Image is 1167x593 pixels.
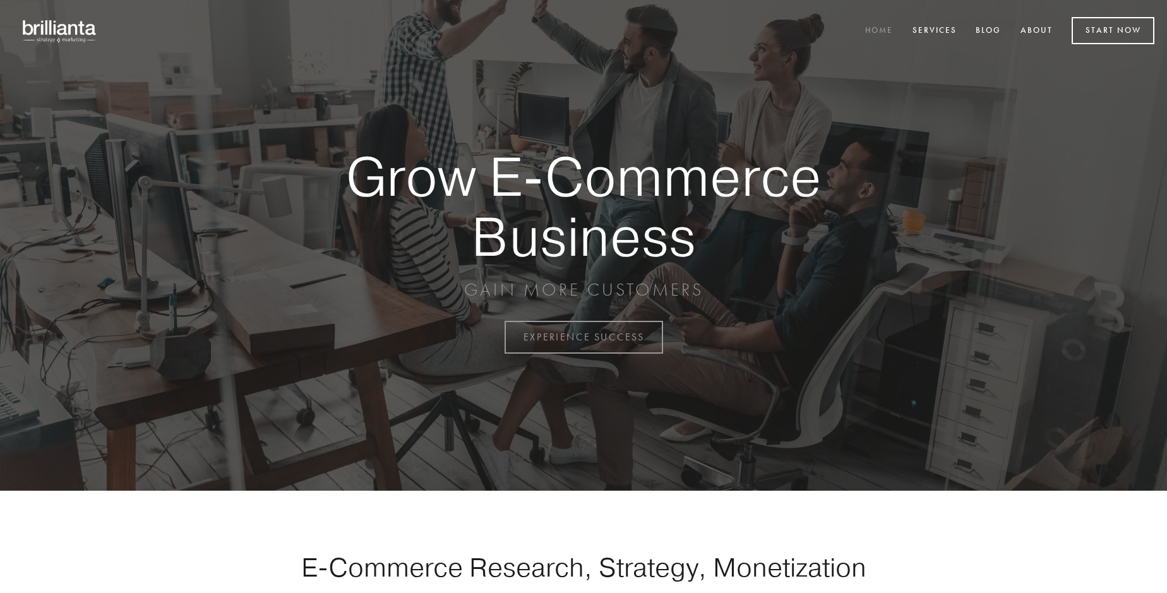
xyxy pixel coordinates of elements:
a: Blog [967,21,1009,42]
a: Home [857,21,901,42]
a: Services [904,21,965,42]
a: About [1012,21,1061,42]
a: Start Now [1072,17,1154,44]
p: GAIN MORE CUSTOMERS [302,279,865,301]
a: EXPERIENCE SUCCESS [505,321,663,354]
img: brillianta - research, strategy, marketing [13,13,107,49]
strong: Grow E-Commerce Business [302,147,865,266]
h1: E-Commerce Research, Strategy, Monetization [261,551,906,583]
